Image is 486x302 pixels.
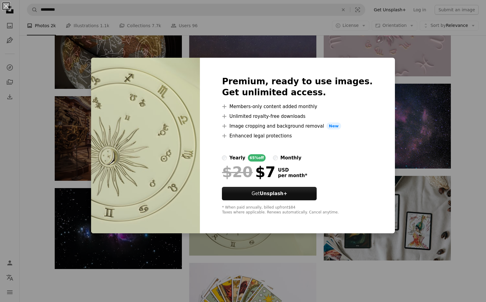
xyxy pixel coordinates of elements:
strong: Unsplash+ [260,191,287,196]
div: 65% off [248,154,266,162]
span: New [326,122,341,130]
div: * When paid annually, billed upfront $84 Taxes where applicable. Renews automatically. Cancel any... [222,205,373,215]
span: per month * [278,173,307,178]
li: Members-only content added monthly [222,103,373,110]
li: Unlimited royalty-free downloads [222,113,373,120]
button: GetUnsplash+ [222,187,317,200]
div: monthly [280,154,301,162]
input: monthly [273,155,278,160]
div: $7 [222,164,275,180]
div: yearly [229,154,245,162]
input: yearly65%off [222,155,227,160]
h2: Premium, ready to use images. Get unlimited access. [222,76,373,98]
img: premium_photo-1701001123089-c86e2a5f5ad9 [91,58,200,234]
span: USD [278,167,307,173]
li: Image cropping and background removal [222,122,373,130]
span: $20 [222,164,252,180]
li: Enhanced legal protections [222,132,373,140]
